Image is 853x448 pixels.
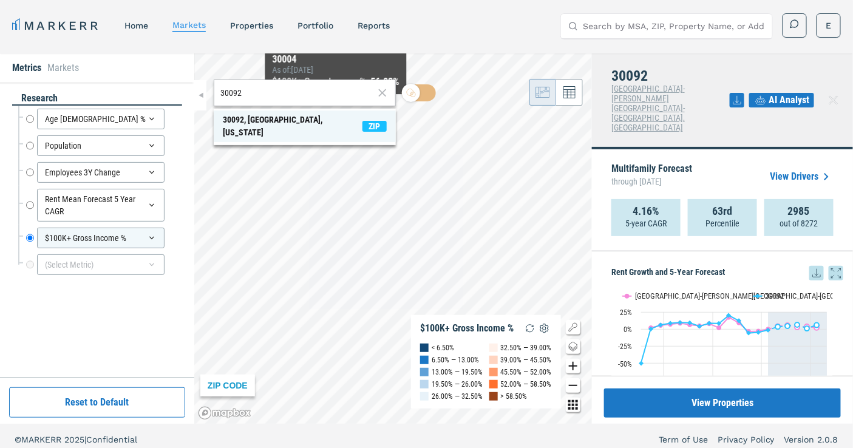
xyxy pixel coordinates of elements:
[12,17,100,34] a: MARKERR
[220,87,374,100] input: Search by MSA or ZIP Code
[273,54,399,65] div: 30004
[618,342,632,351] text: -25%
[611,174,692,189] span: through [DATE]
[37,109,165,129] div: Age [DEMOGRAPHIC_DATA] %
[624,325,632,334] text: 0%
[611,164,692,189] p: Multifamily Forecast
[766,328,771,333] path: Friday, 29 Aug, 20:00, -1.41. 30092.
[362,121,387,132] span: ZIP
[623,291,741,301] button: Show Atlanta-Sandy Springs-Roswell, GA
[769,93,810,107] span: AI Analyst
[659,433,708,446] a: Term of Use
[566,398,580,412] button: Other options map button
[788,205,810,217] strong: 2985
[611,266,843,280] h5: Rent Growth and 5-Year Forecast
[815,322,820,327] path: Thursday, 29 Aug, 20:00, 5.87. 30092.
[432,354,479,366] div: 6.50% — 13.00%
[194,53,593,424] canvas: Map
[432,378,483,390] div: 19.50% — 26.00%
[501,390,528,402] div: > 58.50%
[223,114,362,139] div: 30092, [GEOGRAPHIC_DATA], [US_STATE]
[64,435,86,444] span: 2025 |
[37,254,165,275] div: (Select Metric)
[230,21,273,30] a: properties
[86,435,137,444] span: Confidential
[297,21,333,30] a: Portfolio
[688,321,693,325] path: Tuesday, 29 Aug, 20:00, 9.08. 30092.
[770,169,834,184] a: View Drivers
[501,342,552,354] div: 32.50% — 39.00%
[501,354,552,366] div: 39.00% — 45.50%
[649,327,654,331] path: Thursday, 29 Aug, 20:00, 0.09. 30092.
[566,359,580,373] button: Zoom in map button
[705,217,739,229] p: Percentile
[9,387,185,418] button: Reset to Default
[611,68,730,84] h4: 30092
[12,61,41,75] li: Metrics
[713,205,733,217] strong: 63rd
[668,321,673,326] path: Saturday, 29 Aug, 20:00, 8.34. 30092.
[753,291,785,301] button: Show 30092
[747,331,752,336] path: Tuesday, 29 Aug, 20:00, -5.82. 30092.
[273,54,399,89] div: Map Tooltip Content
[198,406,251,420] a: Mapbox logo
[37,135,165,156] div: Population
[611,280,843,402] div: Rent Growth and 5-Year Forecast. Highcharts interactive chart.
[756,330,761,335] path: Thursday, 29 Aug, 20:00, -4.86. 30092.
[707,321,712,326] path: Thursday, 29 Aug, 20:00, 8.43. 30092.
[37,189,165,222] div: Rent Mean Forecast 5 Year CAGR
[678,320,683,325] path: Monday, 29 Aug, 20:00, 9.53. 30092.
[432,342,454,354] div: < 6.50%
[273,65,399,75] div: As of : [DATE]
[698,324,702,329] path: Wednesday, 29 Aug, 20:00, 3.98. 30092.
[501,378,552,390] div: 52.00% — 58.50%
[566,339,580,354] button: Change style map button
[37,162,165,183] div: Employees 3Y Change
[826,19,832,32] span: E
[200,375,255,396] div: ZIP CODE
[817,13,841,38] button: E
[566,320,580,334] button: Show/Hide Legend Map Button
[786,324,790,328] path: Sunday, 29 Aug, 20:00, 4.43. 30092.
[795,322,800,327] path: Tuesday, 29 Aug, 20:00, 6.21. 30092.
[639,361,644,366] path: Wednesday, 29 Aug, 20:00, -50.09. 30092.
[566,378,580,393] button: Zoom out map button
[420,322,514,334] div: $100K+ Gross Income %
[537,321,552,336] img: Settings
[432,390,483,402] div: 26.00% — 32.50%
[718,433,775,446] a: Privacy Policy
[15,435,21,444] span: ©
[358,21,390,30] a: reports
[805,326,810,331] path: Wednesday, 29 Aug, 20:00, 1.01. 30092.
[12,92,182,106] div: research
[47,61,79,75] li: Markets
[784,433,838,446] a: Version 2.0.8
[618,360,632,368] text: -50%
[780,217,818,229] p: out of 8272
[583,14,765,38] input: Search by MSA, ZIP, Property Name, or Address
[717,321,722,326] path: Saturday, 29 Aug, 20:00, 8.29. 30092.
[625,217,667,229] p: 5-year CAGR
[620,308,632,317] text: 25%
[124,21,148,30] a: home
[727,313,732,318] path: Sunday, 29 Aug, 20:00, 19.92. 30092.
[273,75,399,89] div: $100K+ Gross Income % :
[776,322,820,331] g: 30092, line 4 of 4 with 5 data points.
[214,110,396,142] span: Search Bar Suggestion Item: 30092, Peachtree Corners, Georgia
[717,325,722,330] path: Saturday, 29 Aug, 20:00, 1.72. Atlanta-Sandy Springs-Roswell, GA.
[371,76,399,87] b: 56.93%
[633,205,659,217] strong: 4.16%
[659,322,664,327] path: Friday, 29 Aug, 20:00, 6.01. 30092.
[611,84,685,132] span: [GEOGRAPHIC_DATA]-[PERSON_NAME][GEOGRAPHIC_DATA]-[GEOGRAPHIC_DATA], [GEOGRAPHIC_DATA]
[172,20,206,30] a: markets
[523,321,537,336] img: Reload Legend
[501,366,552,378] div: 45.50% — 52.00%
[21,435,64,444] span: MARKERR
[776,324,781,329] path: Saturday, 29 Aug, 20:00, 3.36. 30092.
[611,280,833,402] svg: Interactive chart
[604,389,841,418] button: View Properties
[737,318,742,323] path: Monday, 29 Aug, 20:00, 12.26. 30092.
[749,93,814,107] button: AI Analyst
[37,228,165,248] div: $100K+ Gross Income %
